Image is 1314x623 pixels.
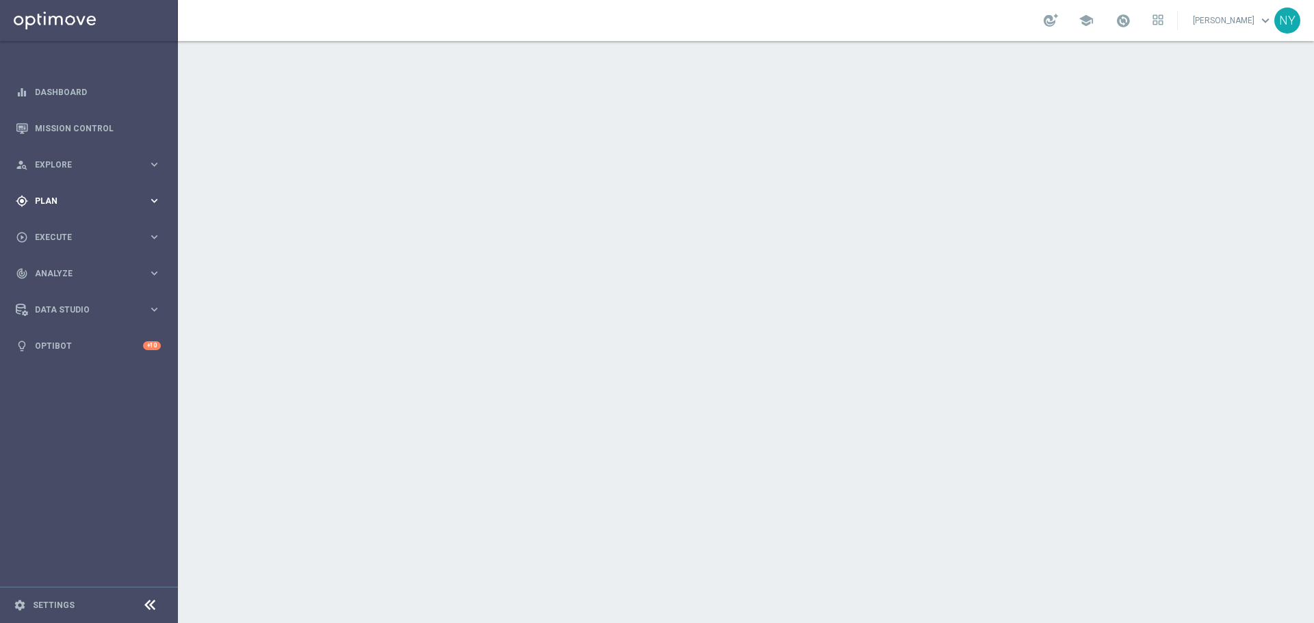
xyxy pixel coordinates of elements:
[16,159,148,171] div: Explore
[148,230,161,243] i: keyboard_arrow_right
[15,159,162,170] button: person_search Explore keyboard_arrow_right
[16,304,148,316] div: Data Studio
[16,86,28,98] i: equalizer
[15,268,162,279] button: track_changes Analyze keyboard_arrow_right
[35,161,148,169] span: Explore
[16,267,28,280] i: track_changes
[1191,10,1274,31] a: [PERSON_NAME]keyboard_arrow_down
[35,74,161,110] a: Dashboard
[16,195,28,207] i: gps_fixed
[148,194,161,207] i: keyboard_arrow_right
[16,328,161,364] div: Optibot
[1274,8,1300,34] div: NY
[35,233,148,241] span: Execute
[15,123,162,134] button: Mission Control
[35,306,148,314] span: Data Studio
[15,304,162,315] button: Data Studio keyboard_arrow_right
[15,196,162,207] button: gps_fixed Plan keyboard_arrow_right
[35,110,161,146] a: Mission Control
[148,158,161,171] i: keyboard_arrow_right
[15,232,162,243] button: play_circle_outline Execute keyboard_arrow_right
[16,74,161,110] div: Dashboard
[16,195,148,207] div: Plan
[1079,13,1094,28] span: school
[35,269,148,278] span: Analyze
[35,328,143,364] a: Optibot
[15,87,162,98] button: equalizer Dashboard
[16,231,28,243] i: play_circle_outline
[15,341,162,352] button: lightbulb Optibot +10
[1258,13,1273,28] span: keyboard_arrow_down
[16,159,28,171] i: person_search
[16,267,148,280] div: Analyze
[35,197,148,205] span: Plan
[14,599,26,611] i: settings
[148,303,161,316] i: keyboard_arrow_right
[16,340,28,352] i: lightbulb
[143,341,161,350] div: +10
[33,601,75,609] a: Settings
[16,231,148,243] div: Execute
[16,110,161,146] div: Mission Control
[148,267,161,280] i: keyboard_arrow_right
